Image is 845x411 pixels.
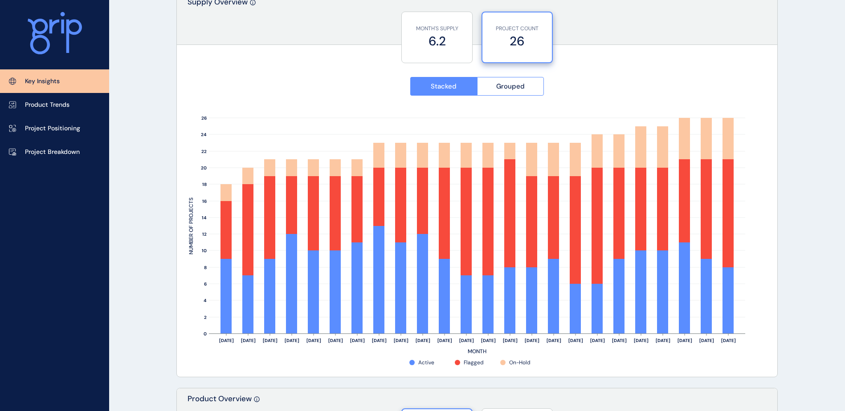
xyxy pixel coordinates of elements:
text: 2 [204,314,207,320]
text: 6 [204,281,207,287]
button: Grouped [477,77,544,96]
text: [DATE] [721,338,736,343]
text: 12 [202,231,207,237]
button: Stacked [410,77,477,96]
text: 4 [204,298,207,303]
text: [DATE] [306,338,321,343]
text: [DATE] [285,338,299,343]
text: 16 [202,198,207,204]
text: [DATE] [503,338,518,343]
text: [DATE] [699,338,714,343]
text: [DATE] [219,338,234,343]
text: [DATE] [525,338,539,343]
p: Project Breakdown [25,148,80,157]
text: [DATE] [416,338,430,343]
text: [DATE] [350,338,365,343]
text: MONTH [468,348,486,355]
text: [DATE] [263,338,278,343]
text: [DATE] [547,338,561,343]
text: 24 [201,132,207,137]
text: [DATE] [372,338,387,343]
span: Stacked [431,82,457,91]
label: 6.2 [406,32,468,50]
text: 10 [202,248,207,254]
text: NUMBER OF PROJECTS [188,197,195,254]
text: 14 [202,215,207,221]
text: 22 [201,149,207,154]
text: [DATE] [328,338,343,343]
p: PROJECT COUNT [487,25,547,32]
span: Grouped [496,82,525,91]
text: [DATE] [241,338,256,343]
text: [DATE] [394,338,408,343]
text: [DATE] [590,338,605,343]
text: [DATE] [437,338,452,343]
p: Product Trends [25,101,69,109]
p: Project Positioning [25,124,80,133]
text: [DATE] [459,338,474,343]
text: 26 [201,115,207,121]
text: 0 [204,331,207,337]
p: MONTH'S SUPPLY [406,25,468,32]
text: [DATE] [612,338,627,343]
text: 20 [201,165,207,171]
text: [DATE] [656,338,670,343]
text: [DATE] [634,338,649,343]
p: Key Insights [25,77,60,86]
text: 8 [204,265,207,270]
text: [DATE] [568,338,583,343]
label: 26 [487,32,547,50]
text: [DATE] [678,338,692,343]
text: [DATE] [481,338,496,343]
text: 18 [202,181,207,187]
